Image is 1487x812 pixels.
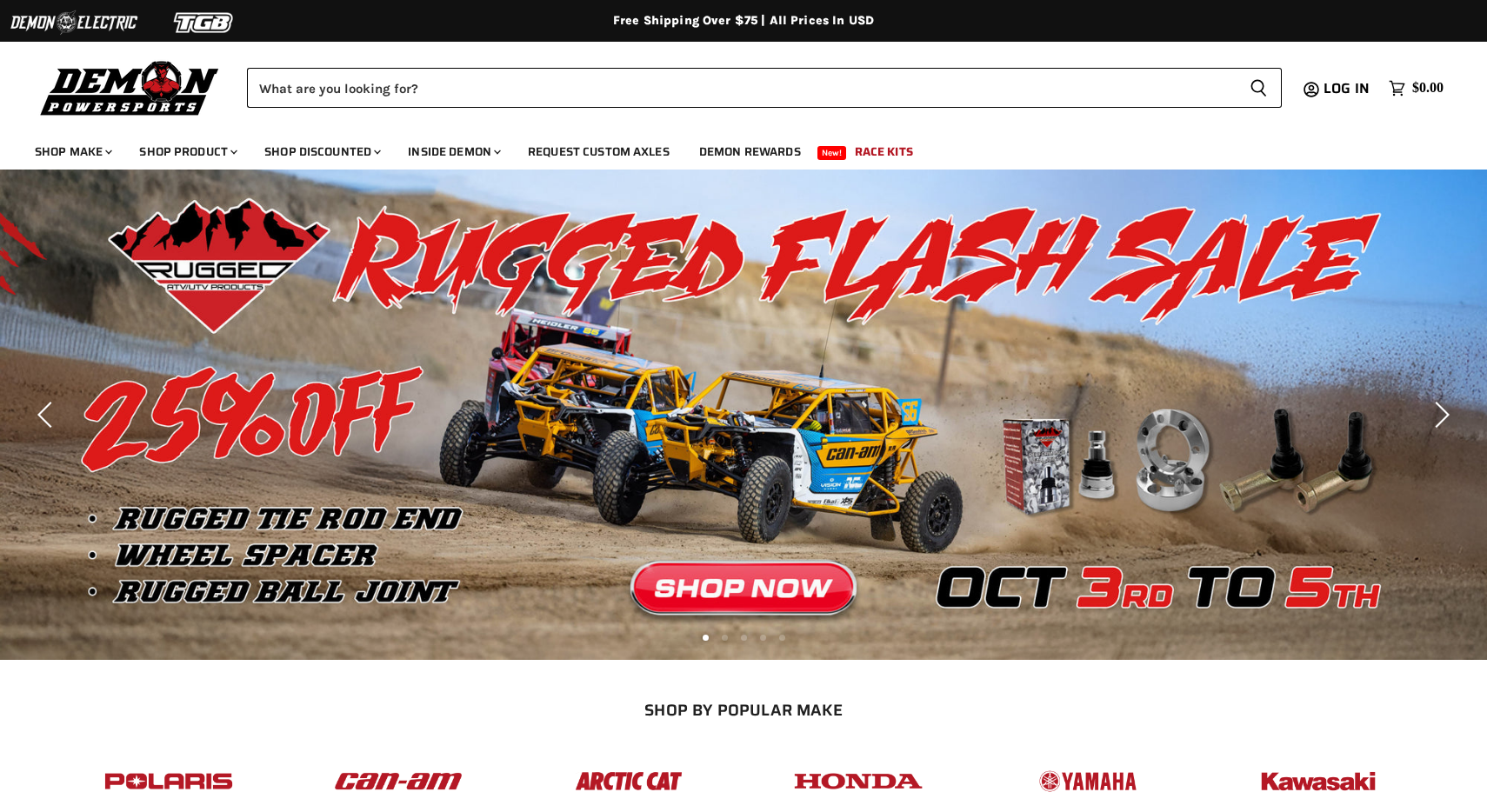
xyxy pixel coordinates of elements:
[330,755,466,808] img: POPULAR_MAKE_logo_1_adc20308-ab24-48c4-9fac-e3c1a623d575.jpg
[1380,76,1452,101] a: $0.00
[779,635,785,641] li: Page dot 5
[1020,755,1156,808] img: POPULAR_MAKE_logo_5_20258e7f-293c-4aac-afa8-159eaa299126.jpg
[1324,77,1370,99] span: Log in
[251,134,391,170] a: Shop Discounted
[1236,68,1282,108] button: Search
[760,635,766,641] li: Page dot 4
[247,68,1236,108] input: Search
[561,755,697,808] img: POPULAR_MAKE_logo_3_027535af-6171-4c5e-a9bc-f0eccd05c5d6.jpg
[247,68,1282,108] form: Product
[48,13,1439,29] div: Free Shipping Over $75 | All Prices In USD
[101,755,237,808] img: POPULAR_MAKE_logo_2_dba48cf1-af45-46d4-8f73-953a0f002620.jpg
[722,635,728,641] li: Page dot 2
[686,134,814,170] a: Demon Rewards
[1250,755,1386,808] img: POPULAR_MAKE_logo_6_76e8c46f-2d1e-4ecc-b320-194822857d41.jpg
[30,397,65,432] button: Previous
[703,635,709,641] li: Page dot 1
[817,146,847,160] span: New!
[1316,81,1380,97] a: Log in
[790,755,926,808] img: POPULAR_MAKE_logo_4_4923a504-4bac-4306-a1be-165a52280178.jpg
[126,134,248,170] a: Shop Product
[22,134,123,170] a: Shop Make
[842,134,926,170] a: Race Kits
[741,635,747,641] li: Page dot 3
[1422,397,1457,432] button: Next
[9,6,139,39] img: Demon Electric Logo 2
[35,57,225,118] img: Demon Powersports
[515,134,683,170] a: Request Custom Axles
[395,134,511,170] a: Inside Demon
[70,701,1418,719] h2: SHOP BY POPULAR MAKE
[22,127,1439,170] ul: Main menu
[1412,80,1444,97] span: $0.00
[139,6,270,39] img: TGB Logo 2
